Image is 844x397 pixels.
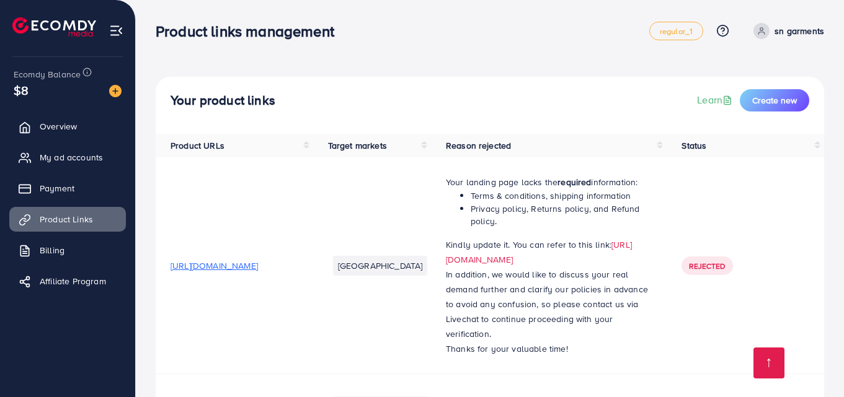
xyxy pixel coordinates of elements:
span: Ecomdy Balance [14,68,81,81]
p: Kindly update it. You can refer to this link: [446,237,652,267]
span: [URL][DOMAIN_NAME] [171,260,258,272]
a: Billing [9,238,126,263]
p: In addition, we would like to discuss your real demand further and clarify our policies in advanc... [446,267,652,341]
strong: required [557,176,591,188]
li: [GEOGRAPHIC_DATA] [333,256,428,276]
h4: Your product links [171,93,275,108]
span: Product Links [40,213,93,225]
span: Product URLs [171,139,224,152]
span: Overview [40,120,77,133]
span: Rejected [689,261,725,271]
a: Payment [9,176,126,201]
a: Overview [9,114,126,139]
span: My ad accounts [40,151,103,164]
li: Privacy policy, Returns policy, and Refund policy. [471,203,652,228]
span: Create new [752,94,797,107]
a: My ad accounts [9,145,126,170]
h3: Product links management [156,22,344,40]
p: sn garments [775,24,824,38]
a: Learn [697,93,735,107]
img: logo [12,17,96,37]
span: regular_1 [660,27,693,35]
img: menu [109,24,123,38]
iframe: Chat [791,341,835,388]
p: Your landing page lacks the information: [446,175,652,190]
a: Product Links [9,207,126,232]
a: Affiliate Program [9,269,126,294]
span: Billing [40,244,64,256]
span: Target markets [328,139,387,152]
a: sn garments [748,23,824,39]
p: Thanks for your valuable time! [446,341,652,356]
img: image [109,85,122,97]
button: Create new [740,89,809,111]
span: Status [682,139,706,152]
li: Terms & conditions, shipping information [471,190,652,202]
span: Reason rejected [446,139,511,152]
span: $8 [14,81,29,99]
a: regular_1 [649,22,703,40]
span: Affiliate Program [40,275,106,287]
span: Payment [40,182,74,194]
